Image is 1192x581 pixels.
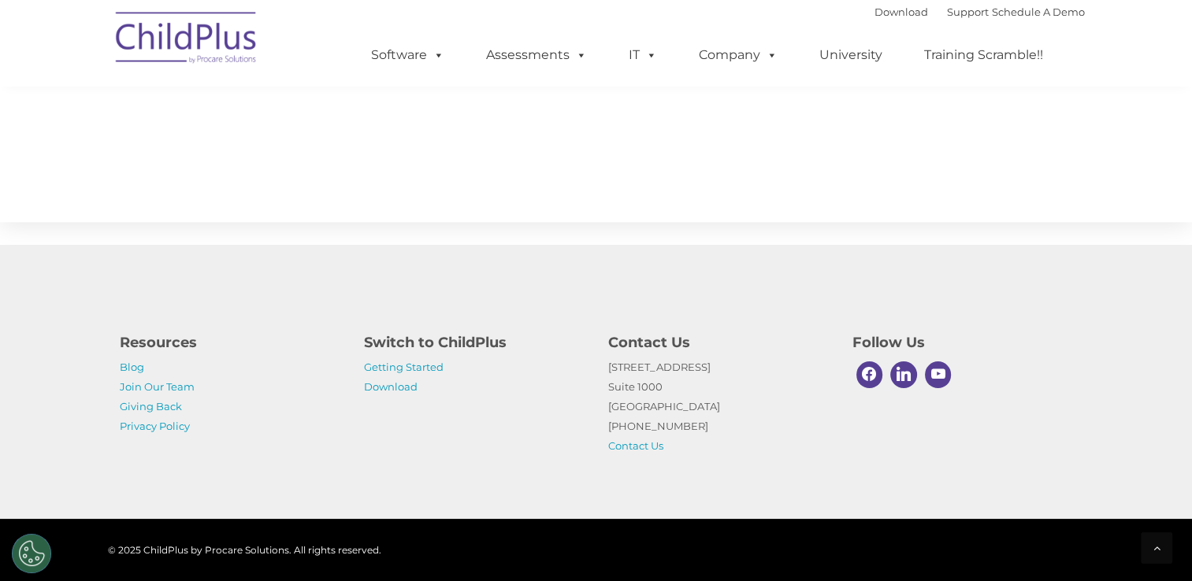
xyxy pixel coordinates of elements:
[608,357,829,456] p: [STREET_ADDRESS] Suite 1000 [GEOGRAPHIC_DATA] [PHONE_NUMBER]
[219,168,286,180] span: Phone number
[683,39,793,71] a: Company
[608,439,663,452] a: Contact Us
[120,331,340,353] h4: Resources
[355,39,460,71] a: Software
[470,39,603,71] a: Assessments
[120,420,190,432] a: Privacy Policy
[804,39,898,71] a: University
[935,411,1192,581] iframe: Chat Widget
[364,331,585,353] h4: Switch to ChildPlus
[120,400,182,413] a: Giving Back
[852,357,887,392] a: Facebook
[886,357,921,392] a: Linkedin
[608,331,829,353] h4: Contact Us
[875,6,1085,18] font: |
[108,1,266,80] img: ChildPlus by Procare Solutions
[108,544,381,556] span: © 2025 ChildPlus by Procare Solutions. All rights reserved.
[120,361,144,373] a: Blog
[12,534,51,573] button: Cookies Settings
[852,331,1073,353] h4: Follow Us
[613,39,673,71] a: IT
[947,6,989,18] a: Support
[364,380,418,393] a: Download
[120,380,195,393] a: Join Our Team
[921,357,956,392] a: Youtube
[908,39,1059,71] a: Training Scramble!!
[992,6,1085,18] a: Schedule A Demo
[219,104,267,116] span: Last name
[364,361,444,373] a: Getting Started
[875,6,928,18] a: Download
